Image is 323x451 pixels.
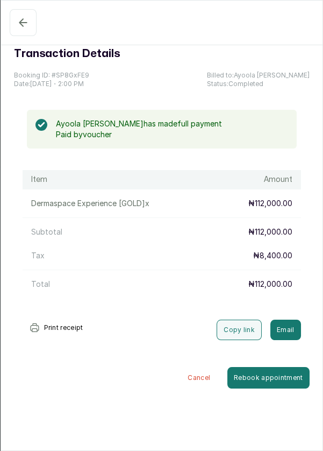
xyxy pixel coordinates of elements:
[207,71,310,80] p: Billed to: Ayoola [PERSON_NAME]
[248,279,292,290] p: ₦112,000.00
[14,71,89,80] p: Booking ID: # SP8GxFE9
[31,279,50,290] p: Total
[227,367,309,389] button: Rebook appointment
[264,174,292,185] h1: Amount
[56,118,288,129] p: Ayoola [PERSON_NAME] has made full payment
[31,198,149,209] p: Dermaspace Experience [GOLD] x
[56,129,288,140] p: Paid by voucher
[207,80,310,88] p: Status: Completed
[217,320,262,340] button: Copy link
[23,317,90,339] button: Print receipt
[248,198,292,209] p: ₦112,000.00
[253,250,292,261] p: ₦8,400.00
[14,80,89,88] p: Date: [DATE] ・ 2:00 PM
[248,227,292,237] p: ₦112,000.00
[270,320,301,340] button: Email
[31,227,62,237] p: Subtotal
[31,250,45,261] p: Tax
[14,45,120,62] h1: Transaction Details
[170,367,227,389] button: Cancel
[31,174,47,185] h1: Item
